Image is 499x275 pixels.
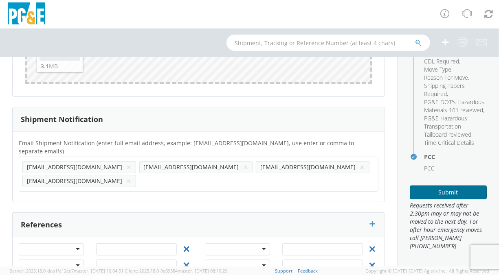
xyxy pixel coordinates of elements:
[27,177,122,185] span: [EMAIL_ADDRESS][DOMAIN_NAME]
[6,2,47,26] img: pge-logo-06675f144f4cfa6a6814.png
[260,163,356,171] span: [EMAIL_ADDRESS][DOMAIN_NAME]
[275,268,292,274] a: Support
[424,98,484,114] span: PG&E DOT's Hazardous Materials 101 reviewed
[424,65,451,73] span: Move Type
[21,221,62,229] h3: References
[178,268,227,274] span: master, [DATE] 08:10:29
[424,74,469,82] li: ,
[424,114,471,138] span: PG&E Hazardous Transportation Tailboard reviewed
[360,162,365,172] button: ×
[226,35,430,51] input: Shipment, Tracking or Reference Number (at least 4 chars)
[10,268,123,274] span: Server: 2025.18.0-daa1fe12ee7
[243,162,248,172] button: ×
[41,62,49,70] strong: 3.1
[424,82,485,98] li: ,
[41,61,58,72] div: MB
[424,65,453,74] li: ,
[424,139,474,146] span: Time Critical Details
[424,57,460,65] li: ,
[424,164,435,172] span: PCC
[365,268,489,274] span: Copyright © [DATE]-[DATE] Agistix Inc., All Rights Reserved
[424,114,485,139] li: ,
[424,74,468,81] span: Reason For Move
[410,186,487,199] button: Submit
[19,139,354,155] span: Email Shipment Notification (enter full email address, example: jdoe01@agistix.com, use enter or ...
[74,268,123,274] span: master, [DATE] 10:04:51
[27,163,122,171] span: [EMAIL_ADDRESS][DOMAIN_NAME]
[127,176,132,186] button: ×
[424,57,459,65] span: CDL Required
[424,82,465,98] span: Shipping Papers Required
[125,268,227,274] span: Client: 2025.18.0-0e69584
[144,163,239,171] span: [EMAIL_ADDRESS][DOMAIN_NAME]
[424,98,485,114] li: ,
[424,154,487,160] h4: PCC
[21,116,103,124] h3: Shipment Notification
[410,201,487,250] span: Requests received after 2:30pm may or may not be moved to the next day. For after hour emergency ...
[127,162,132,172] button: ×
[298,268,318,274] a: Feedback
